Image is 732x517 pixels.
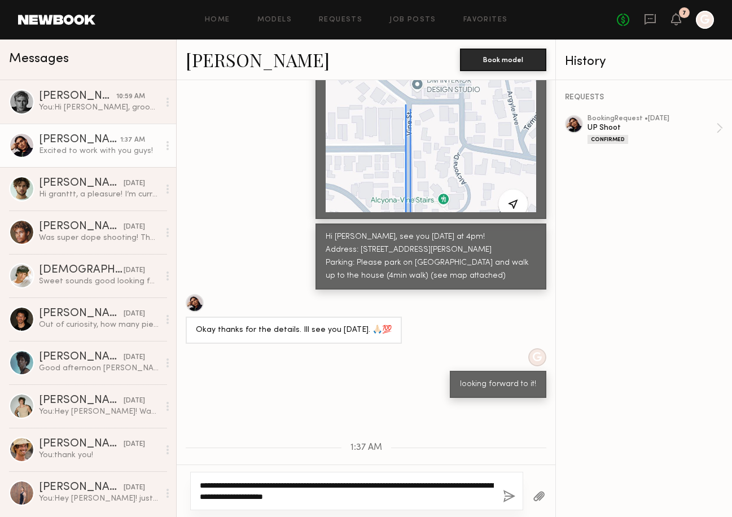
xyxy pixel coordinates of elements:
[39,308,124,319] div: [PERSON_NAME]
[588,115,723,144] a: bookingRequest •[DATE]UP ShootConfirmed
[120,135,145,146] div: 1:37 AM
[186,47,330,72] a: [PERSON_NAME]
[463,16,508,24] a: Favorites
[257,16,292,24] a: Models
[124,222,145,233] div: [DATE]
[196,324,392,337] div: Okay thanks for the details. Ill see you [DATE]. 🙏🏻💯
[588,122,716,133] div: UP Shoot
[350,443,382,453] span: 1:37 AM
[39,134,120,146] div: [PERSON_NAME]
[39,221,124,233] div: [PERSON_NAME]
[9,52,69,65] span: Messages
[39,319,159,330] div: Out of curiosity, how many pieces would you be gifting?
[205,16,230,24] a: Home
[124,396,145,406] div: [DATE]
[39,493,159,504] div: You: Hey [PERSON_NAME]! just checking in on this?
[39,265,124,276] div: [DEMOGRAPHIC_DATA][PERSON_NAME]
[116,91,145,102] div: 10:59 AM
[39,276,159,287] div: Sweet sounds good looking forward!!
[326,231,536,283] div: Hi [PERSON_NAME], see you [DATE] at 4pm! Address: [STREET_ADDRESS][PERSON_NAME] Parking: Please p...
[565,55,723,68] div: History
[39,146,159,156] div: Excited to work with you guys!
[124,309,145,319] div: [DATE]
[124,265,145,276] div: [DATE]
[319,16,362,24] a: Requests
[39,395,124,406] div: [PERSON_NAME]
[124,352,145,363] div: [DATE]
[588,135,628,144] div: Confirmed
[39,482,124,493] div: [PERSON_NAME]
[39,352,124,363] div: [PERSON_NAME]
[389,16,436,24] a: Job Posts
[696,11,714,29] a: G
[124,439,145,450] div: [DATE]
[39,450,159,461] div: You: thank you!
[39,189,159,200] div: Hi granttt, a pleasure! I’m currently planning to go to [GEOGRAPHIC_DATA] to do some work next month
[39,178,124,189] div: [PERSON_NAME]
[39,102,159,113] div: You: Hi [PERSON_NAME], grooming for [DATE] just like ur digitals if possible. Any simple jewelry ...
[39,91,116,102] div: [PERSON_NAME]
[460,378,536,391] div: looking forward to it!
[39,233,159,243] div: Was super dope shooting! Thanks for having me!
[39,439,124,450] div: [PERSON_NAME]
[124,483,145,493] div: [DATE]
[682,10,686,16] div: 7
[588,115,716,122] div: booking Request • [DATE]
[460,49,546,71] button: Book model
[124,178,145,189] div: [DATE]
[39,406,159,417] div: You: Hey [PERSON_NAME]! Wanted to send you some Summer pieces, pinged you on i g . LMK!
[460,54,546,64] a: Book model
[39,363,159,374] div: Good afternoon [PERSON_NAME], thank you for reaching out. I am impressed by the vintage designs o...
[565,94,723,102] div: REQUESTS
